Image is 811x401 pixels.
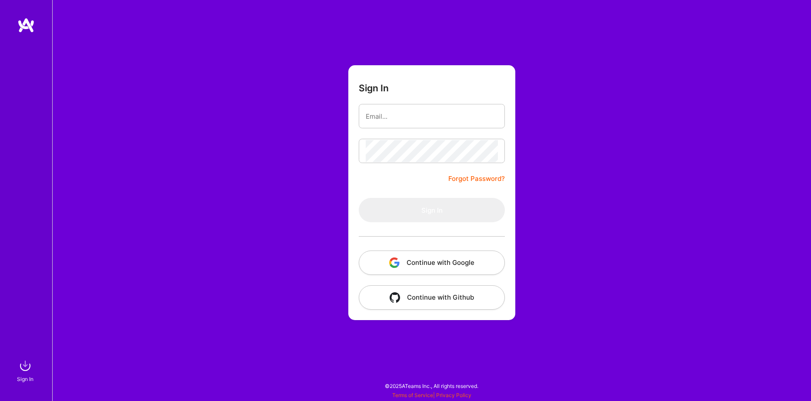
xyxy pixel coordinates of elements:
[390,292,400,303] img: icon
[52,375,811,397] div: © 2025 ATeams Inc., All rights reserved.
[359,285,505,310] button: Continue with Github
[366,105,498,127] input: Email...
[389,257,400,268] img: icon
[392,392,433,398] a: Terms of Service
[17,17,35,33] img: logo
[359,198,505,222] button: Sign In
[436,392,471,398] a: Privacy Policy
[18,357,34,384] a: sign inSign In
[359,251,505,275] button: Continue with Google
[448,174,505,184] a: Forgot Password?
[17,357,34,374] img: sign in
[17,374,33,384] div: Sign In
[359,83,389,94] h3: Sign In
[392,392,471,398] span: |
